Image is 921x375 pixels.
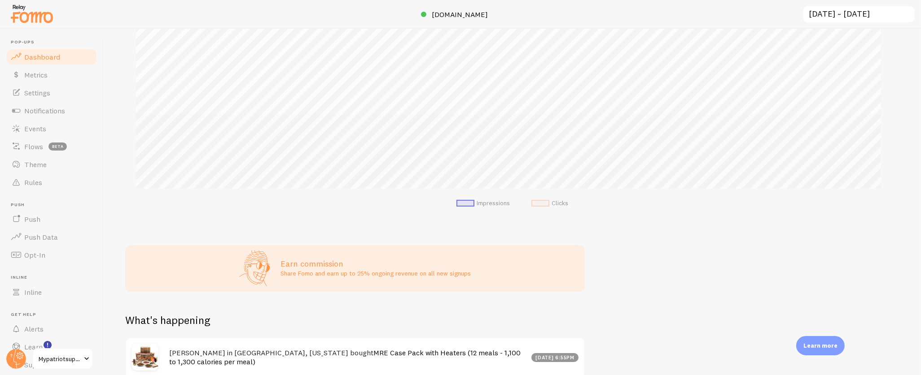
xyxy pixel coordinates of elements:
[44,341,52,349] svg: <p>Watch New Feature Tutorials!</p>
[24,288,42,297] span: Inline
[5,228,98,246] a: Push Data
[24,70,48,79] span: Metrics
[24,250,45,259] span: Opt-In
[125,313,210,327] h2: What's happening
[48,142,67,151] span: beta
[5,210,98,228] a: Push
[531,199,568,207] li: Clicks
[11,202,98,208] span: Push
[5,48,98,66] a: Dashboard
[24,106,65,115] span: Notifications
[5,283,98,301] a: Inline
[531,353,579,362] div: [DATE] 6:55pm
[24,88,50,97] span: Settings
[169,348,526,366] h4: [PERSON_NAME] in [GEOGRAPHIC_DATA], [US_STATE] bought
[5,173,98,191] a: Rules
[5,320,98,338] a: Alerts
[281,259,471,269] h3: Earn commission
[24,178,42,187] span: Rules
[24,124,46,133] span: Events
[24,342,43,351] span: Learn
[796,336,845,355] div: Learn more
[169,348,521,366] a: MRE Case Pack with Heaters (12 meals - 1,100 to 1,300 calories per meal)
[24,52,60,61] span: Dashboard
[11,39,98,45] span: Pop-ups
[32,348,93,370] a: Mypatriotsupply
[5,155,98,173] a: Theme
[24,233,58,241] span: Push Data
[5,246,98,264] a: Opt-In
[5,120,98,138] a: Events
[5,338,98,356] a: Learn
[5,66,98,84] a: Metrics
[24,142,43,151] span: Flows
[11,312,98,318] span: Get Help
[9,2,54,25] img: fomo-relay-logo-orange.svg
[456,199,510,207] li: Impressions
[5,84,98,102] a: Settings
[24,160,47,169] span: Theme
[39,353,81,364] span: Mypatriotsupply
[281,269,471,278] p: Share Fomo and earn up to 25% ongoing revenue on all new signups
[24,215,40,224] span: Push
[5,102,98,120] a: Notifications
[24,324,44,333] span: Alerts
[5,138,98,155] a: Flows beta
[803,341,838,350] p: Learn more
[11,275,98,280] span: Inline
